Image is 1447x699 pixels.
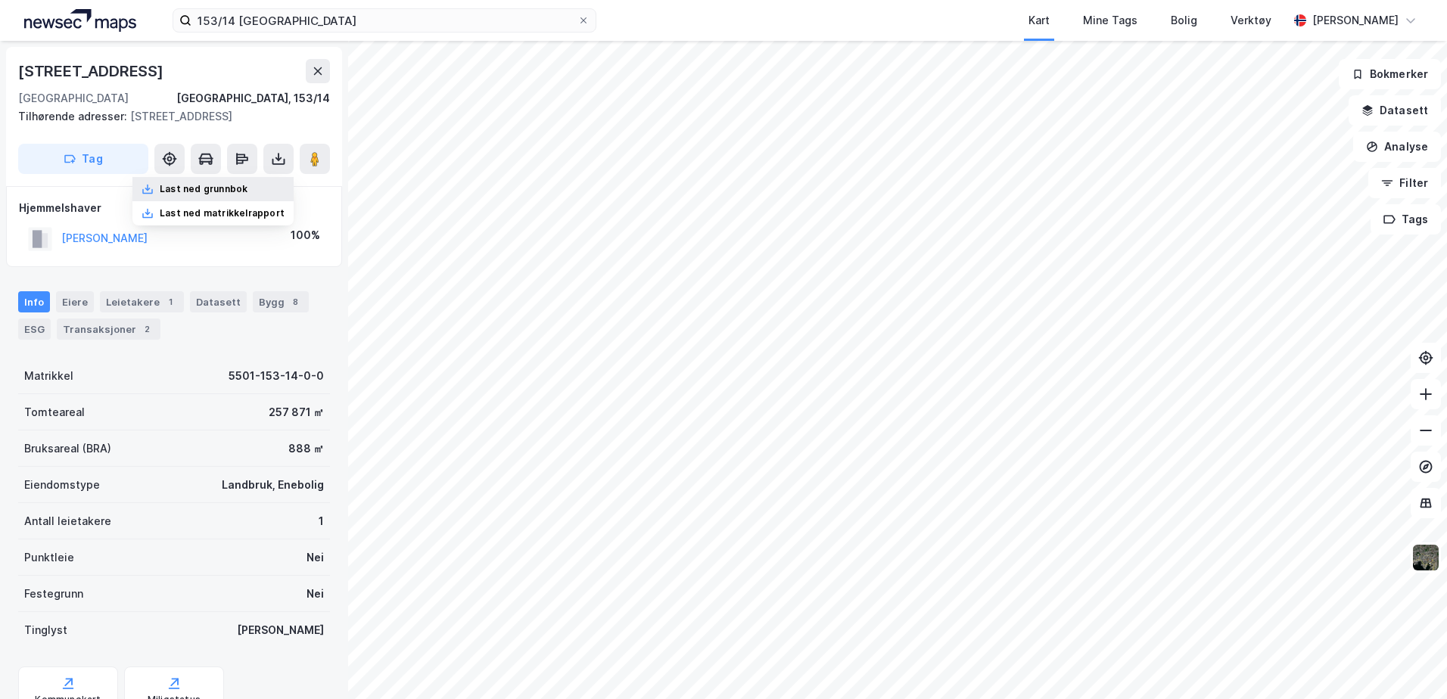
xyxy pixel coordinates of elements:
[307,548,324,567] div: Nei
[1231,11,1271,30] div: Verktøy
[1349,95,1441,126] button: Datasett
[288,440,324,458] div: 888 ㎡
[269,403,324,421] div: 257 871 ㎡
[24,621,67,639] div: Tinglyst
[1411,543,1440,572] img: 9k=
[307,585,324,603] div: Nei
[319,512,324,530] div: 1
[18,318,51,340] div: ESG
[24,512,111,530] div: Antall leietakere
[18,291,50,312] div: Info
[18,144,148,174] button: Tag
[24,367,73,385] div: Matrikkel
[1371,626,1447,699] iframe: Chat Widget
[222,476,324,494] div: Landbruk, Enebolig
[56,291,94,312] div: Eiere
[100,291,184,312] div: Leietakere
[160,183,247,195] div: Last ned grunnbok
[18,59,166,83] div: [STREET_ADDRESS]
[1371,204,1441,235] button: Tags
[190,291,247,312] div: Datasett
[1353,132,1441,162] button: Analyse
[1312,11,1399,30] div: [PERSON_NAME]
[288,294,303,309] div: 8
[1083,11,1137,30] div: Mine Tags
[24,476,100,494] div: Eiendomstype
[1339,59,1441,89] button: Bokmerker
[18,89,129,107] div: [GEOGRAPHIC_DATA]
[18,110,130,123] span: Tilhørende adresser:
[24,9,136,32] img: logo.a4113a55bc3d86da70a041830d287a7e.svg
[237,621,324,639] div: [PERSON_NAME]
[1368,168,1441,198] button: Filter
[1028,11,1050,30] div: Kart
[160,207,285,219] div: Last ned matrikkelrapport
[229,367,324,385] div: 5501-153-14-0-0
[163,294,178,309] div: 1
[1171,11,1197,30] div: Bolig
[253,291,309,312] div: Bygg
[176,89,330,107] div: [GEOGRAPHIC_DATA], 153/14
[18,107,318,126] div: [STREET_ADDRESS]
[291,226,320,244] div: 100%
[24,403,85,421] div: Tomteareal
[24,585,83,603] div: Festegrunn
[57,318,160,340] div: Transaksjoner
[19,199,329,217] div: Hjemmelshaver
[139,322,154,337] div: 2
[191,9,577,32] input: Søk på adresse, matrikkel, gårdeiere, leietakere eller personer
[24,548,74,567] div: Punktleie
[24,440,111,458] div: Bruksareal (BRA)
